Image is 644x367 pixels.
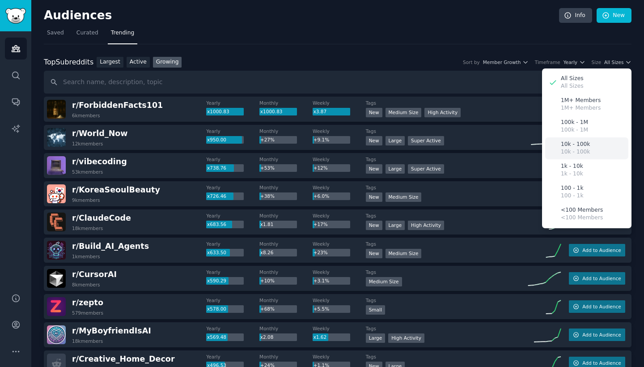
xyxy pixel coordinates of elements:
span: Yearly [563,59,577,65]
div: 1k members [72,253,100,260]
p: 100k - 1M [561,126,588,134]
span: x2.08 [260,334,274,340]
img: World_Now [47,128,66,147]
div: 8k members [72,282,100,288]
span: x633.50 [207,250,226,255]
span: Add to Audience [582,275,621,282]
dt: Monthly [259,184,313,191]
dt: Tags [366,100,525,106]
span: x1.62 [314,334,327,340]
dt: Monthly [259,241,313,247]
dt: Monthly [259,156,313,162]
dt: Weekly [313,269,366,275]
div: Super Active [408,136,444,145]
div: 53k members [72,169,103,175]
button: Member Growth [483,59,529,65]
div: 12k members [72,141,103,147]
img: MyBoyfriendIsAI [47,325,66,344]
dt: Weekly [313,100,366,106]
div: Sort by [463,59,480,65]
div: New [366,249,382,258]
span: x590.29 [207,278,226,283]
dt: Tags [366,354,525,360]
div: Top Subreddits [44,57,93,68]
span: r/ World_Now [72,129,127,138]
span: +17% [314,222,328,227]
img: KoreaSeoulBeauty [47,184,66,203]
span: +53% [260,165,275,171]
span: Add to Audience [582,247,621,253]
p: 10k - 100k [561,141,590,149]
button: All Sizes [604,59,631,65]
p: <100 Members [561,206,603,214]
span: +9.1% [314,137,329,142]
dt: Weekly [313,156,366,162]
dt: Weekly [313,128,366,134]
button: Add to Audience [569,300,625,313]
div: 9k members [72,197,100,203]
p: 100 - 1k [561,192,583,200]
dt: Tags [366,241,525,247]
span: x738.76 [207,165,226,171]
span: +23% [314,250,328,255]
dt: Tags [366,213,525,219]
span: r/ Creative_Home_Decor [72,354,175,363]
a: Saved [44,26,67,44]
span: x950.00 [207,137,226,142]
div: 18k members [72,225,103,231]
span: x578.00 [207,306,226,312]
div: 579 members [72,310,103,316]
dt: Weekly [313,354,366,360]
span: r/ KoreaSeoulBeauty [72,185,160,194]
span: +6.0% [314,193,329,199]
img: zepto [47,297,66,316]
img: Build_AI_Agents [47,241,66,260]
p: All Sizes [561,82,584,90]
dt: Weekly [313,213,366,219]
dt: Monthly [259,213,313,219]
p: All Sizes [561,75,584,83]
span: Curated [76,29,98,37]
dt: Weekly [313,325,366,332]
img: GummySearch logo [5,8,26,24]
dt: Yearly [206,354,259,360]
dt: Tags [366,269,525,275]
dt: Monthly [259,354,313,360]
span: Add to Audience [582,332,621,338]
div: Small [366,305,385,315]
dt: Monthly [259,297,313,303]
img: ClaudeCode [47,213,66,231]
span: x8.26 [260,250,274,255]
dt: Yearly [206,213,259,219]
a: Largest [97,57,123,68]
span: r/ Build_AI_Agents [72,242,149,251]
p: <100 Members [561,214,603,222]
dt: Tags [366,297,525,303]
dt: Weekly [313,184,366,191]
span: All Sizes [604,59,623,65]
span: +5.5% [314,306,329,312]
div: Super Active [408,164,444,174]
span: Add to Audience [582,303,621,310]
a: Active [127,57,150,68]
span: r/ vibecoding [72,157,127,166]
dt: Yearly [206,184,259,191]
dt: Monthly [259,325,313,332]
span: Trending [111,29,134,37]
span: x1000.83 [207,109,229,114]
div: New [366,164,382,174]
img: ForbiddenFacts101 [47,100,66,119]
div: New [366,221,382,230]
span: Saved [47,29,64,37]
p: 100 - 1k [561,184,583,192]
p: 1M+ Members [561,104,601,112]
span: x3.87 [314,109,327,114]
dt: Yearly [206,100,259,106]
input: Search name, description, topic [44,71,631,94]
div: Medium Size [386,249,422,258]
dt: Yearly [206,241,259,247]
dt: Yearly [206,269,259,275]
span: +10% [260,278,275,283]
a: Info [559,8,592,23]
div: Medium Size [386,192,422,202]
